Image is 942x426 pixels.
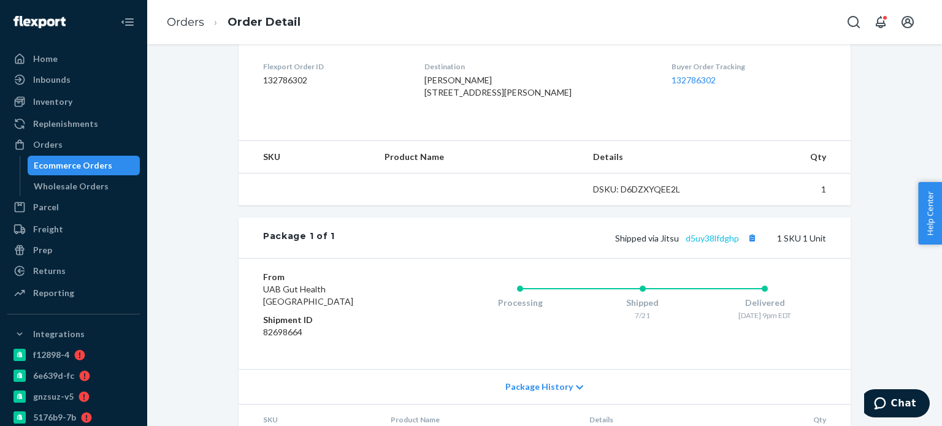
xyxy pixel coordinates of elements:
[263,326,410,338] dd: 82698664
[33,223,63,235] div: Freight
[864,389,930,420] iframe: Opens a widget where you can chat to one of our agents
[744,230,760,246] button: Copy tracking number
[7,197,140,217] a: Parcel
[593,183,708,196] div: DSKU: D6DZXYQEE2L
[115,10,140,34] button: Close Navigation
[672,61,826,72] dt: Buyer Order Tracking
[33,287,74,299] div: Reporting
[33,118,98,130] div: Replenishments
[13,16,66,28] img: Flexport logo
[263,61,405,72] dt: Flexport Order ID
[33,244,52,256] div: Prep
[33,201,59,213] div: Parcel
[33,328,85,340] div: Integrations
[7,135,140,154] a: Orders
[7,219,140,239] a: Freight
[7,283,140,303] a: Reporting
[841,10,866,34] button: Open Search Box
[33,139,63,151] div: Orders
[7,366,140,386] a: 6e639d-fc
[918,182,942,245] button: Help Center
[28,156,140,175] a: Ecommerce Orders
[33,390,74,403] div: gnzsuz-v5
[33,96,72,108] div: Inventory
[33,53,58,65] div: Home
[239,141,375,173] th: SKU
[7,240,140,260] a: Prep
[375,141,583,173] th: Product Name
[263,284,353,306] span: UAB Gut Health [GEOGRAPHIC_DATA]
[505,381,573,393] span: Package History
[7,92,140,112] a: Inventory
[581,310,704,321] div: 7/21
[718,173,851,206] td: 1
[228,15,301,29] a: Order Detail
[895,10,920,34] button: Open account menu
[703,297,826,309] div: Delivered
[33,370,74,382] div: 6e639d-fc
[33,74,71,86] div: Inbounds
[28,177,140,196] a: Wholesale Orders
[424,75,572,97] span: [PERSON_NAME] [STREET_ADDRESS][PERSON_NAME]
[7,387,140,406] a: gnzsuz-v5
[424,61,653,72] dt: Destination
[7,261,140,281] a: Returns
[686,233,739,243] a: d5uy38lfdghp
[33,265,66,277] div: Returns
[34,180,109,192] div: Wholesale Orders
[263,74,405,86] dd: 132786302
[581,297,704,309] div: Shipped
[459,297,581,309] div: Processing
[672,75,716,85] a: 132786302
[7,49,140,69] a: Home
[33,349,69,361] div: f12898-4
[263,314,410,326] dt: Shipment ID
[34,159,112,172] div: Ecommerce Orders
[718,141,851,173] th: Qty
[583,141,718,173] th: Details
[7,324,140,344] button: Integrations
[263,230,335,246] div: Package 1 of 1
[7,114,140,134] a: Replenishments
[157,4,310,40] ol: breadcrumbs
[703,310,826,321] div: [DATE] 9pm EDT
[263,271,410,283] dt: From
[167,15,204,29] a: Orders
[7,345,140,365] a: f12898-4
[868,10,893,34] button: Open notifications
[33,411,76,424] div: 5176b9-7b
[335,230,826,246] div: 1 SKU 1 Unit
[615,233,760,243] span: Shipped via Jitsu
[7,70,140,89] a: Inbounds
